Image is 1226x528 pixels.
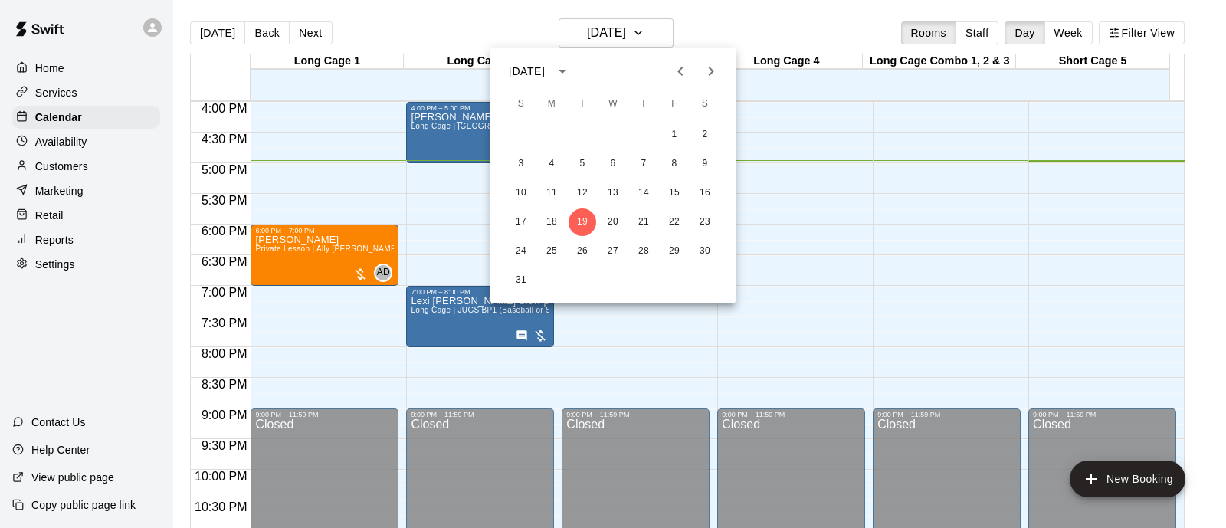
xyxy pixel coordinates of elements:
[691,150,719,178] button: 9
[691,238,719,265] button: 30
[691,208,719,236] button: 23
[691,89,719,120] span: Saturday
[507,208,535,236] button: 17
[661,121,688,149] button: 1
[661,238,688,265] button: 29
[507,150,535,178] button: 3
[630,208,657,236] button: 21
[569,179,596,207] button: 12
[599,150,627,178] button: 6
[538,238,565,265] button: 25
[665,56,696,87] button: Previous month
[630,89,657,120] span: Thursday
[538,89,565,120] span: Monday
[507,179,535,207] button: 10
[599,179,627,207] button: 13
[549,58,575,84] button: calendar view is open, switch to year view
[630,238,657,265] button: 28
[630,179,657,207] button: 14
[507,267,535,294] button: 31
[696,56,726,87] button: Next month
[538,179,565,207] button: 11
[569,238,596,265] button: 26
[661,89,688,120] span: Friday
[691,121,719,149] button: 2
[569,150,596,178] button: 5
[538,150,565,178] button: 4
[509,64,545,80] div: [DATE]
[599,89,627,120] span: Wednesday
[599,208,627,236] button: 20
[630,150,657,178] button: 7
[569,89,596,120] span: Tuesday
[569,208,596,236] button: 19
[599,238,627,265] button: 27
[691,179,719,207] button: 16
[507,238,535,265] button: 24
[507,89,535,120] span: Sunday
[661,179,688,207] button: 15
[661,208,688,236] button: 22
[661,150,688,178] button: 8
[538,208,565,236] button: 18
